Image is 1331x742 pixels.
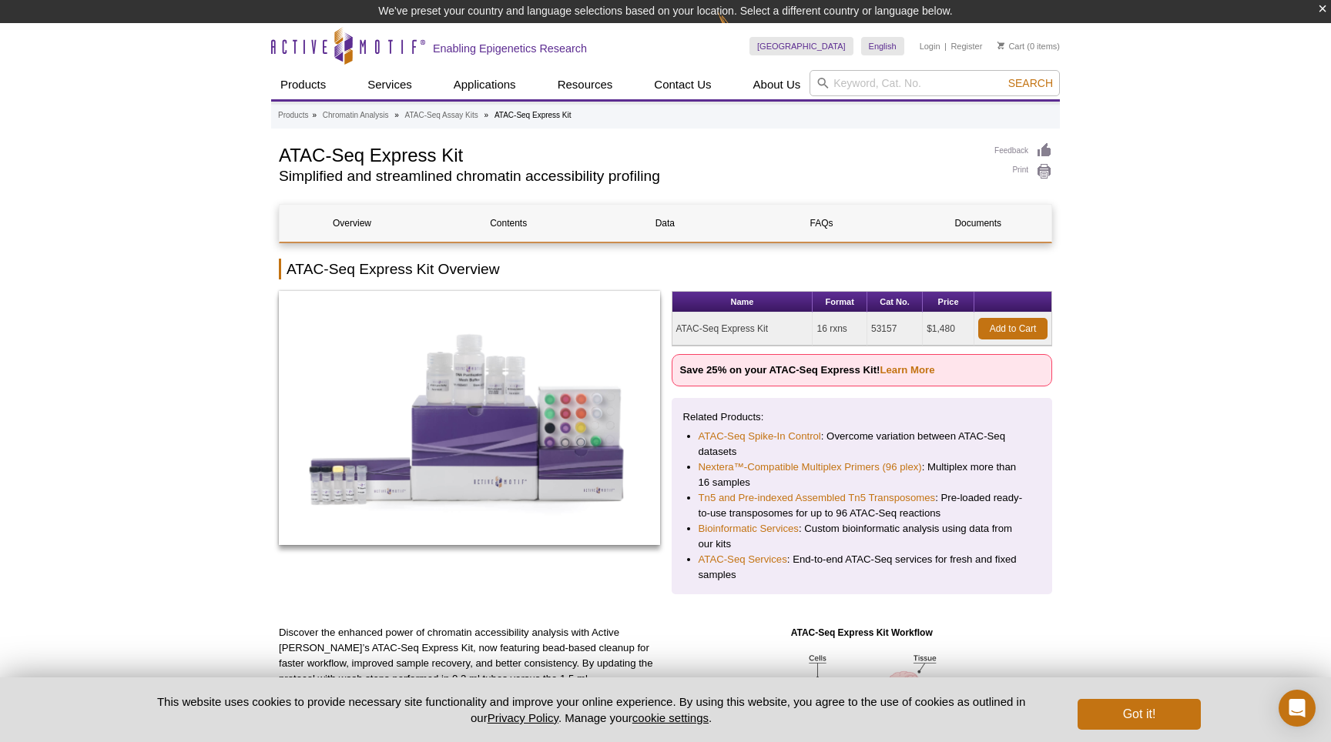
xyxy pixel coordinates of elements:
[923,313,974,346] td: $1,480
[997,41,1024,52] a: Cart
[699,552,1026,583] li: : End-to-end ATAC-Seq services for fresh and fixed samples
[997,37,1060,55] li: (0 items)
[699,490,1026,521] li: : Pre-loaded ready-to-use transposomes for up to 96 ATAC-Seq reactions
[699,490,936,506] a: Tn5 and Pre-indexed Assembled Tn5 Transposomes
[130,694,1052,726] p: This website uses cookies to provide necessary site functionality and improve your online experie...
[672,292,813,313] th: Name
[699,460,922,475] a: Nextera™-Compatible Multiplex Primers (96 plex)
[278,109,308,122] a: Products
[548,70,622,99] a: Resources
[1078,699,1201,730] button: Got it!
[950,41,982,52] a: Register
[810,70,1060,96] input: Keyword, Cat. No.
[699,521,1026,552] li: : Custom bioinformatic analysis using data from our kits
[944,37,947,55] li: |
[312,111,317,119] li: »
[861,37,904,55] a: English
[394,111,399,119] li: »
[672,313,813,346] td: ATAC-Seq Express Kit
[358,70,421,99] a: Services
[791,627,933,638] strong: ATAC-Seq Express Kit Workflow
[279,291,660,545] img: ATAC-Seq Express Kit
[683,409,1041,425] p: Related Products:
[749,205,894,242] a: FAQs
[744,70,810,99] a: About Us
[484,111,489,119] li: »
[906,205,1051,242] a: Documents
[923,292,974,313] th: Price
[280,205,424,242] a: Overview
[699,460,1026,490] li: : Multiplex more than 16 samples
[645,70,720,99] a: Contact Us
[920,41,940,52] a: Login
[997,42,1004,49] img: Your Cart
[813,313,867,346] td: 16 rxns
[405,109,478,122] a: ATAC-Seq Assay Kits
[433,42,587,55] h2: Enabling Epigenetics Research
[699,552,787,567] a: ATAC-Seq Services
[271,70,335,99] a: Products
[994,142,1052,159] a: Feedback
[323,109,389,122] a: Chromatin Analysis
[994,163,1052,180] a: Print
[436,205,581,242] a: Contents
[444,70,525,99] a: Applications
[279,169,979,183] h2: Simplified and streamlined chromatin accessibility profiling
[632,711,709,724] button: cookie settings
[699,429,1026,460] li: : Overcome variation between ATAC-Seq datasets
[1004,76,1058,90] button: Search
[699,521,799,536] a: Bioinformatic Services
[279,259,1052,279] h2: ATAC-Seq Express Kit Overview
[867,313,923,346] td: 53157
[495,111,572,119] li: ATAC-Seq Express Kit
[978,318,1048,339] a: Add to Cart
[1279,690,1316,727] div: Open Intercom Messenger
[592,205,737,242] a: Data
[279,142,979,165] h1: ATAC-Seq Express Kit
[699,429,821,444] a: ATAC-Seq Spike-In Control
[813,292,867,313] th: Format
[718,12,759,48] img: Change Here
[749,37,853,55] a: [GEOGRAPHIC_DATA]
[680,364,935,376] strong: Save 25% on your ATAC-Seq Express Kit!
[488,711,558,724] a: Privacy Policy
[867,292,923,313] th: Cat No.
[880,364,934,376] a: Learn More
[1008,77,1053,89] span: Search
